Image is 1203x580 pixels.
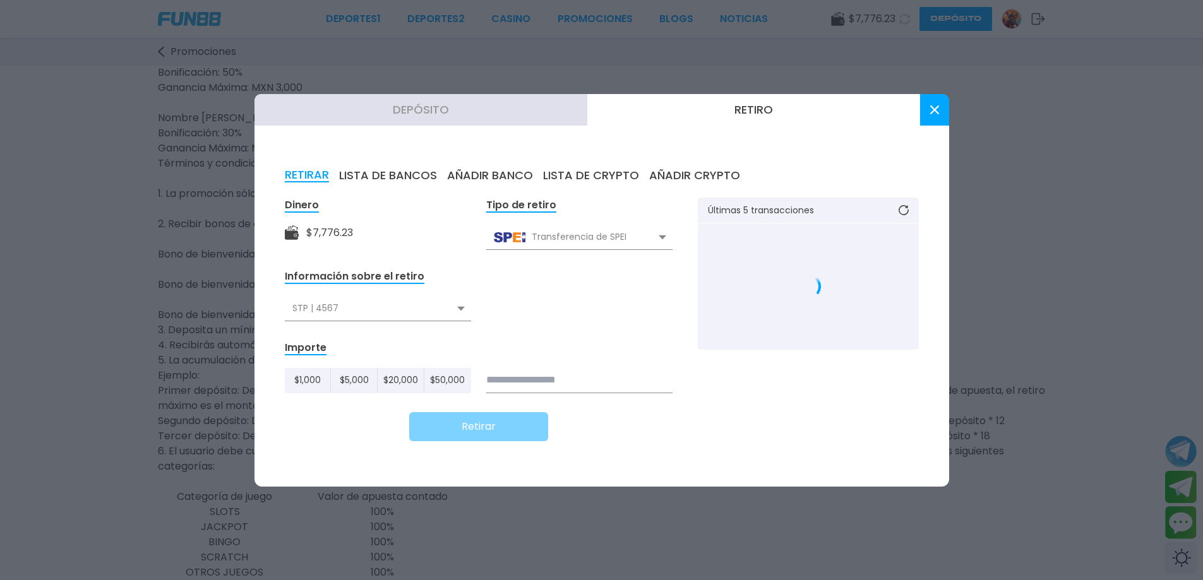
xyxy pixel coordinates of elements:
img: Transferencia de SPEI [494,232,525,242]
button: LISTA DE BANCOS [339,169,437,182]
button: RETIRAR [285,169,329,182]
div: Tipo de retiro [486,198,556,213]
div: Información sobre el retiro [285,269,424,284]
div: Dinero [285,198,319,213]
p: Últimas 5 transacciones [708,206,814,215]
button: $1,000 [285,368,332,393]
button: $20,000 [378,368,424,393]
button: AÑADIR CRYPTO [649,169,740,182]
button: Retiro [587,94,920,126]
button: Retirar [409,412,548,441]
div: $ 7,776.23 [306,225,353,240]
button: LISTA DE CRYPTO [543,169,639,182]
button: Depósito [254,94,587,126]
button: $50,000 [424,368,470,393]
button: $5,000 [331,368,378,393]
button: AÑADIR BANCO [447,169,533,182]
div: STP | 4567 [285,297,471,321]
div: Importe [285,341,326,355]
div: Transferencia de SPEI [486,225,673,249]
